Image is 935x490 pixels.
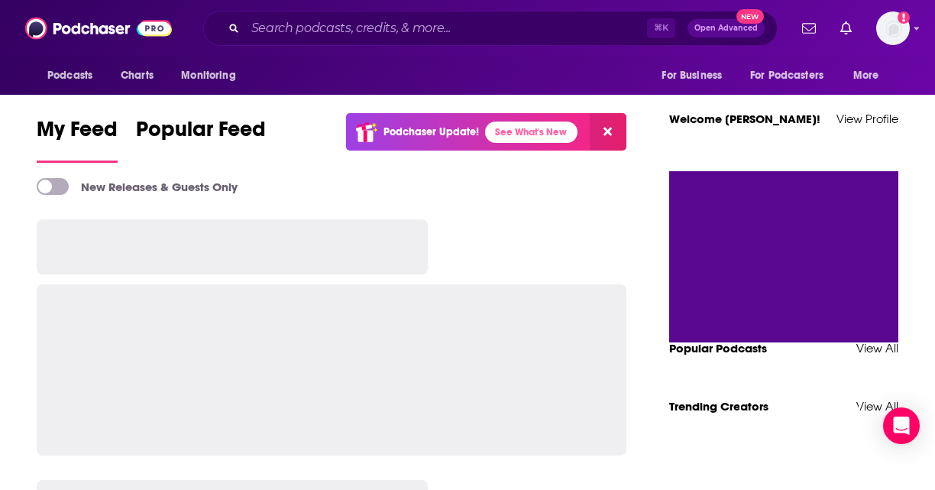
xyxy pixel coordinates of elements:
a: View All [856,341,898,355]
a: Show notifications dropdown [796,15,822,41]
a: Popular Feed [136,116,266,163]
a: Popular Podcasts [669,341,767,355]
a: View All [856,399,898,414]
span: My Feed [37,116,118,151]
div: Search podcasts, credits, & more... [203,11,778,46]
span: Popular Feed [136,116,266,151]
span: Open Advanced [694,24,758,32]
span: Monitoring [181,65,235,86]
a: Show notifications dropdown [834,15,858,41]
input: Search podcasts, credits, & more... [245,16,647,41]
span: For Business [662,65,722,86]
span: Charts [121,65,154,86]
a: See What's New [485,122,577,143]
span: New [736,9,764,24]
span: More [853,65,879,86]
span: Podcasts [47,65,92,86]
a: View Profile [836,112,898,126]
button: Open AdvancedNew [687,19,765,37]
a: Charts [111,61,163,90]
a: My Feed [37,116,118,163]
span: Logged in as KThulin [876,11,910,45]
button: open menu [37,61,112,90]
a: Trending Creators [669,399,768,414]
button: open menu [740,61,846,90]
button: open menu [170,61,255,90]
button: Show profile menu [876,11,910,45]
a: New Releases & Guests Only [37,178,238,195]
button: open menu [651,61,741,90]
div: Open Intercom Messenger [883,407,920,444]
img: Podchaser - Follow, Share and Rate Podcasts [25,14,172,43]
p: Podchaser Update! [383,125,479,138]
span: For Podcasters [750,65,823,86]
button: open menu [843,61,898,90]
a: Welcome [PERSON_NAME]! [669,112,820,126]
svg: Add a profile image [898,11,910,24]
img: User Profile [876,11,910,45]
span: ⌘ K [647,18,675,38]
